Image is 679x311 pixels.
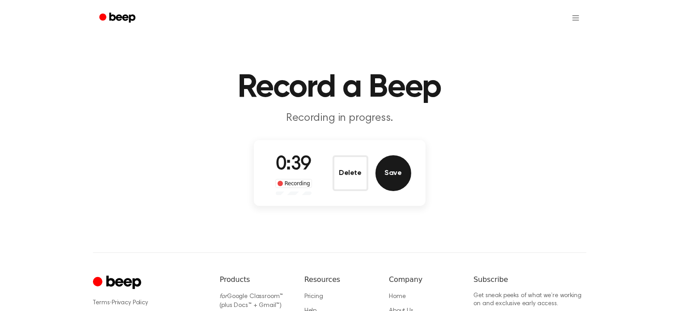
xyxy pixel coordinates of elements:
a: Privacy Policy [112,300,148,306]
h6: Subscribe [474,274,586,285]
span: 0:39 [276,155,312,174]
a: forGoogle Classroom™ (plus Docs™ + Gmail™) [220,294,283,309]
p: Get sneak peeks of what we’re working on and exclusive early access. [474,292,586,308]
h6: Products [220,274,290,285]
div: Recording [275,179,312,188]
button: Save Audio Record [375,155,411,191]
a: Beep [93,9,143,27]
h6: Resources [304,274,375,285]
a: Home [389,294,405,300]
button: Delete Audio Record [333,155,368,191]
a: Cruip [93,274,143,292]
a: Pricing [304,294,323,300]
p: Recording in progress. [168,111,511,126]
h6: Company [389,274,459,285]
i: for [220,294,228,300]
h1: Record a Beep [111,72,569,104]
div: · [93,298,206,307]
button: Open menu [565,7,586,29]
a: Terms [93,300,110,306]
